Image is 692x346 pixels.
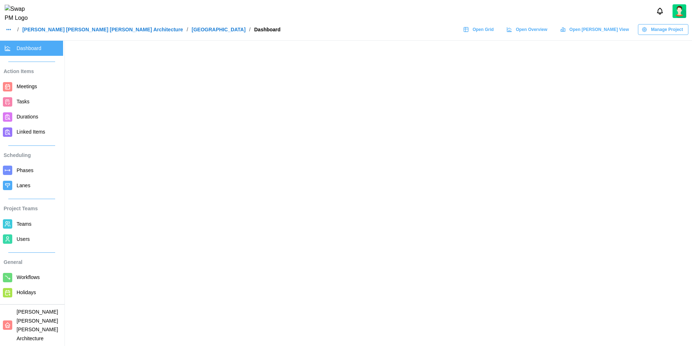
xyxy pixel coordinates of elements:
[654,5,666,17] button: Notifications
[17,84,37,89] span: Meetings
[17,129,45,135] span: Linked Items
[17,236,30,242] span: Users
[187,27,188,32] div: /
[503,24,553,35] a: Open Overview
[17,221,31,227] span: Teams
[17,289,36,295] span: Holidays
[17,114,38,120] span: Durations
[460,24,499,35] a: Open Grid
[254,27,280,32] div: Dashboard
[17,99,30,104] span: Tasks
[17,309,58,341] span: [PERSON_NAME] [PERSON_NAME] [PERSON_NAME] Architecture
[17,183,30,188] span: Lanes
[192,27,246,32] a: [GEOGRAPHIC_DATA]
[22,27,183,32] a: [PERSON_NAME] [PERSON_NAME] [PERSON_NAME] Architecture
[473,24,494,35] span: Open Grid
[638,24,688,35] button: Manage Project
[556,24,634,35] a: Open [PERSON_NAME] View
[673,4,686,18] a: Zulqarnain Khalil
[5,5,34,23] img: Swap PM Logo
[17,167,34,173] span: Phases
[569,24,629,35] span: Open [PERSON_NAME] View
[673,4,686,18] img: 2Q==
[516,24,547,35] span: Open Overview
[17,274,40,280] span: Workflows
[17,27,19,32] div: /
[17,45,41,51] span: Dashboard
[651,24,683,35] span: Manage Project
[249,27,250,32] div: /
